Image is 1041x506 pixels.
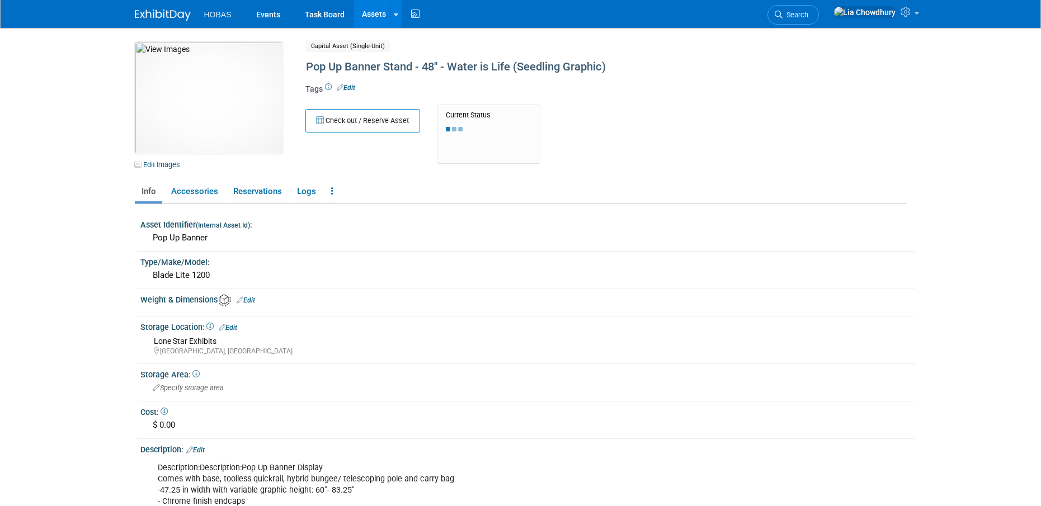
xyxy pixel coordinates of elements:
[783,11,808,19] span: Search
[149,267,907,284] div: Blade Lite 1200
[153,384,224,392] span: Specify storage area
[196,221,250,229] small: (Internal Asset Id)
[154,337,216,346] span: Lone Star Exhibits
[446,127,463,131] img: loading...
[149,229,907,247] div: Pop Up Banner
[140,254,915,268] div: Type/Make/Model:
[154,347,907,356] div: [GEOGRAPHIC_DATA], [GEOGRAPHIC_DATA]
[237,296,255,304] a: Edit
[135,42,282,154] img: View Images
[302,57,814,77] div: Pop Up Banner Stand - 48" - Water is Life (Seedling Graphic)
[204,10,232,19] span: HOBAS
[140,370,200,379] span: Storage Area:
[135,10,191,21] img: ExhibitDay
[135,182,162,201] a: Info
[164,182,224,201] a: Accessories
[140,404,915,418] div: Cost:
[305,83,814,102] div: Tags
[833,6,896,18] img: Lia Chowdhury
[219,324,237,332] a: Edit
[446,111,531,120] div: Current Status
[337,84,355,92] a: Edit
[140,319,915,333] div: Storage Location:
[140,291,915,306] div: Weight & Dimensions
[305,40,390,52] span: Capital Asset (Single-Unit)
[135,158,185,172] a: Edit Images
[140,441,915,456] div: Description:
[219,294,231,306] img: Asset Weight and Dimensions
[186,446,205,454] a: Edit
[290,182,322,201] a: Logs
[227,182,288,201] a: Reservations
[767,5,819,25] a: Search
[140,216,915,230] div: Asset Identifier :
[149,417,907,434] div: $ 0.00
[305,109,420,133] button: Check out / Reserve Asset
